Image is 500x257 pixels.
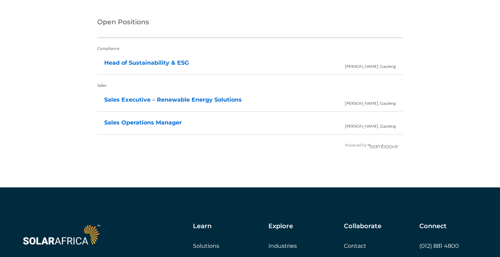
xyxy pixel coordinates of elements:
h5: Explore [268,223,293,230]
span: [PERSON_NAME], Gauteng [345,116,396,133]
a: (012) 881 4800 [419,243,459,249]
a: Sales Operations Manager [104,119,182,126]
a: Industries [268,243,297,249]
img: BambooHR - HR software [367,143,400,148]
span: [PERSON_NAME], Gauteng [345,93,396,110]
h2: Open Positions [97,10,403,38]
h5: Learn [193,223,212,230]
a: Contact [344,243,366,249]
div: Sales [97,78,403,92]
div: Powered by [97,138,400,152]
span: [PERSON_NAME], Gauteng [345,56,396,73]
a: Solutions [193,243,219,249]
a: Head of Sustainability & ESG [104,59,189,66]
a: Sales Executive – Renewable Energy Solutions [104,96,242,103]
div: Compliance [97,41,403,56]
h5: Connect [419,223,447,230]
h5: Collaborate [344,223,381,230]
